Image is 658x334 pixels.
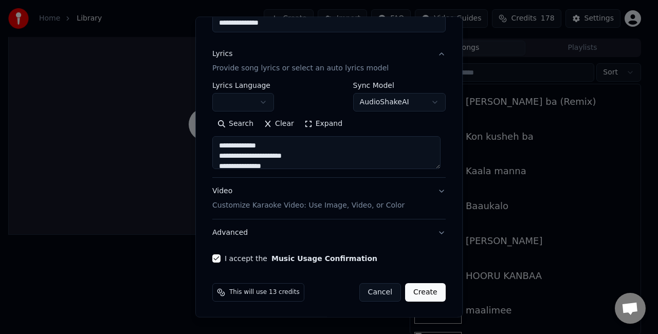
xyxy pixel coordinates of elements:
span: This will use 13 credits [229,288,300,296]
div: LyricsProvide song lyrics or select an auto lyrics model [212,82,446,177]
label: Sync Model [353,82,446,89]
div: Lyrics [212,49,232,59]
label: I accept the [225,255,377,262]
button: LyricsProvide song lyrics or select an auto lyrics model [212,41,446,82]
p: Customize Karaoke Video: Use Image, Video, or Color [212,200,405,211]
button: Advanced [212,219,446,246]
button: Cancel [359,283,401,302]
button: Clear [259,116,299,132]
button: Expand [299,116,348,132]
button: I accept the [271,255,377,262]
p: Provide song lyrics or select an auto lyrics model [212,63,389,73]
button: Search [212,116,259,132]
label: Lyrics Language [212,82,274,89]
button: VideoCustomize Karaoke Video: Use Image, Video, or Color [212,178,446,219]
button: Create [405,283,446,302]
div: Video [212,186,405,211]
